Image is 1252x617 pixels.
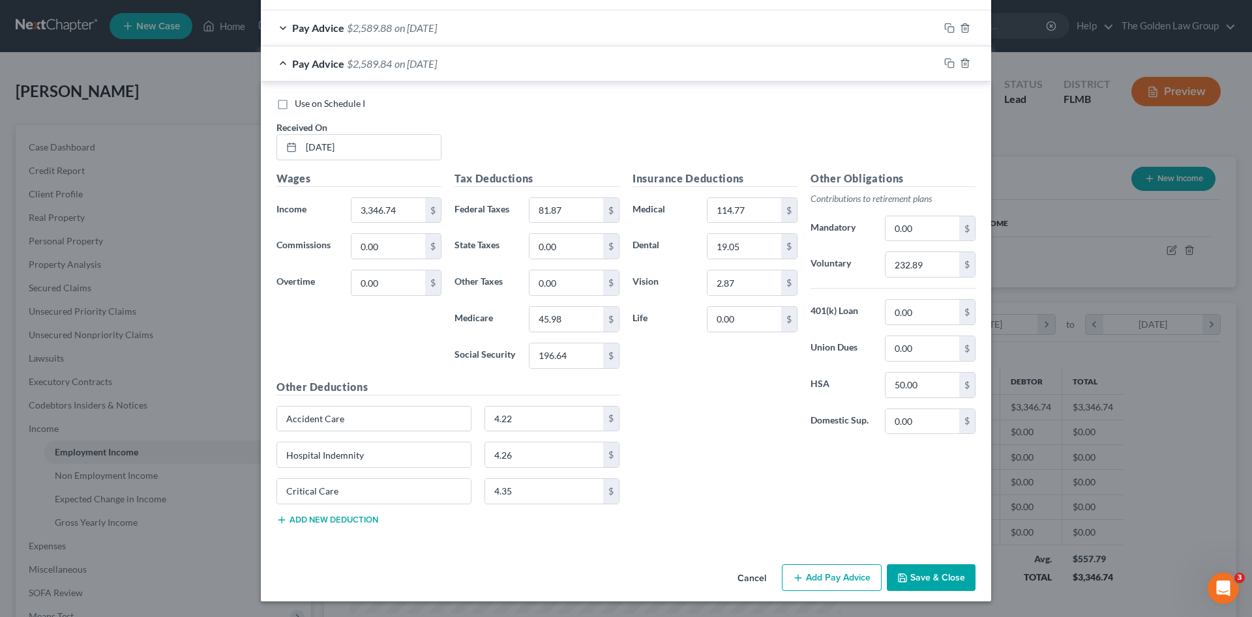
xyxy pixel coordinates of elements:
input: MM/DD/YYYY [301,135,441,160]
div: $ [781,198,797,223]
span: Pay Advice [292,22,344,34]
input: 0.00 [485,407,604,431]
label: Vision [626,270,700,296]
span: Use on Schedule I [295,98,365,109]
div: $ [959,409,975,434]
div: $ [781,270,797,295]
label: Federal Taxes [448,197,522,223]
div: $ [603,479,619,504]
button: Add new deduction [276,515,378,525]
input: 0.00 [886,216,959,241]
span: $2,589.88 [347,22,392,34]
h5: Other Obligations [811,171,976,187]
label: State Taxes [448,233,522,259]
div: $ [959,252,975,277]
input: 0.00 [886,300,959,324]
input: 0.00 [351,234,425,259]
div: $ [603,442,619,467]
div: $ [959,373,975,397]
div: $ [781,307,797,332]
h5: Wages [276,171,441,187]
label: Medicare [448,306,522,332]
input: 0.00 [708,270,781,295]
span: on [DATE] [395,22,437,34]
label: Life [626,306,700,332]
div: $ [425,234,441,259]
div: $ [959,216,975,241]
div: $ [959,300,975,324]
span: $2,589.84 [347,57,392,70]
label: Commissions [270,233,344,259]
p: Contributions to retirement plans [811,192,976,205]
div: $ [603,407,619,431]
h5: Insurance Deductions [633,171,797,187]
button: Add Pay Advice [782,564,882,592]
div: $ [603,270,619,295]
span: Pay Advice [292,57,344,70]
h5: Other Deductions [276,379,619,395]
input: 0.00 [708,234,781,259]
span: Income [276,203,306,214]
input: 0.00 [351,198,425,223]
label: Union Dues [804,336,878,362]
label: HSA [804,372,878,398]
div: $ [781,234,797,259]
input: Specify... [277,479,471,504]
span: Received On [276,122,327,133]
input: 0.00 [886,252,959,277]
label: 401(k) Loan [804,299,878,325]
input: 0.00 [886,336,959,361]
iframe: Intercom live chat [1208,573,1239,604]
div: $ [603,343,619,368]
label: Overtime [270,270,344,296]
span: 3 [1234,573,1245,583]
div: $ [603,234,619,259]
div: $ [603,307,619,332]
label: Mandatory [804,216,878,242]
input: 0.00 [529,307,603,332]
input: 0.00 [529,234,603,259]
div: $ [603,198,619,223]
input: 0.00 [886,409,959,434]
span: on [DATE] [395,57,437,70]
label: Voluntary [804,251,878,278]
button: Cancel [727,566,777,592]
input: 0.00 [708,198,781,223]
input: 0.00 [886,373,959,397]
input: Specify... [277,407,471,431]
input: 0.00 [485,442,604,467]
div: $ [959,336,975,361]
div: $ [425,198,441,223]
div: $ [425,270,441,295]
label: Social Security [448,343,522,369]
label: Medical [626,197,700,223]
input: Specify... [277,442,471,467]
input: 0.00 [529,343,603,368]
label: Dental [626,233,700,259]
label: Domestic Sup. [804,409,878,435]
input: 0.00 [529,198,603,223]
input: 0.00 [529,270,603,295]
h5: Tax Deductions [455,171,619,187]
input: 0.00 [485,479,604,504]
label: Other Taxes [448,270,522,296]
button: Save & Close [887,564,976,592]
input: 0.00 [351,270,425,295]
input: 0.00 [708,307,781,332]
